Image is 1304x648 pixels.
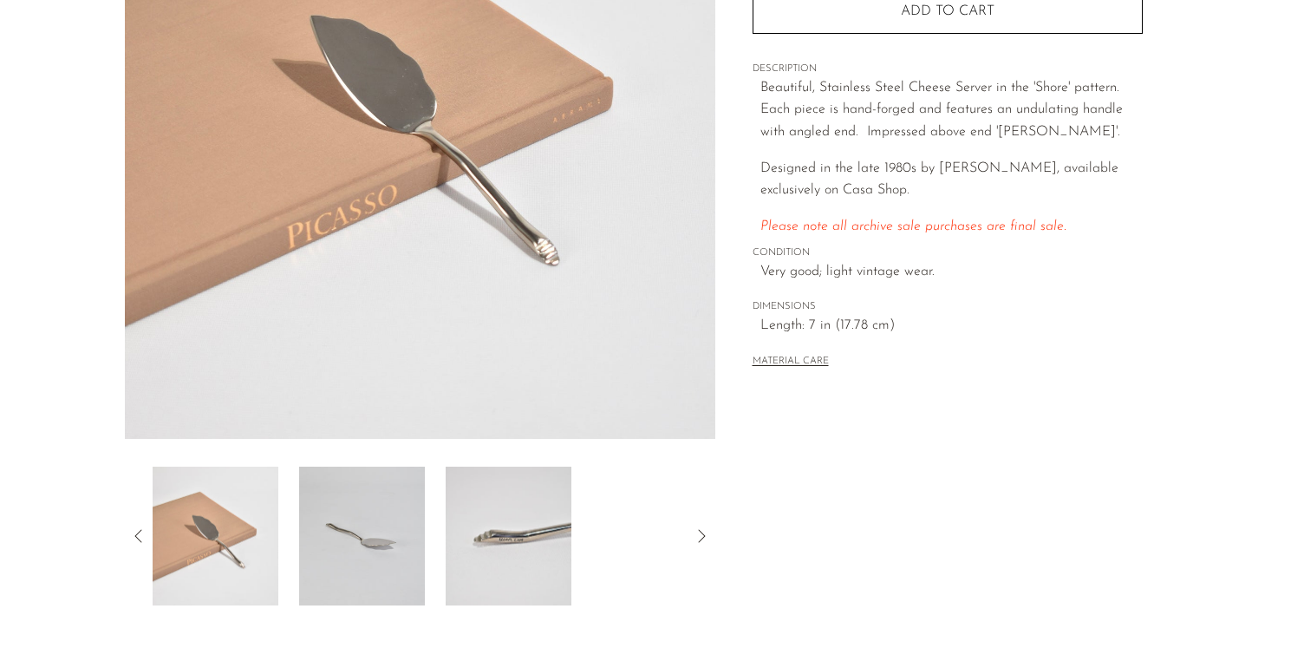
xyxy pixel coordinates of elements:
[753,299,1143,315] span: DIMENSIONS
[901,3,994,20] span: Add to cart
[753,356,829,369] button: MATERIAL CARE
[153,467,278,605] img: Stainless Cheese Server
[299,467,425,605] img: Stainless Cheese Server
[760,261,1143,284] span: Very good; light vintage wear.
[760,158,1143,202] p: Designed in the late 1980s by [PERSON_NAME], available exclusively on Casa Shop.
[760,315,1143,337] span: Length: 7 in (17.78 cm)
[760,77,1143,144] p: Beautiful, Stainless Steel Cheese Server in the 'Shore' pattern. Each piece is hand-forged and fe...
[753,245,1143,261] span: CONDITION
[760,219,1066,233] span: Please note all archive sale purchases are final sale.
[446,467,571,605] img: Stainless Cheese Server
[753,62,1143,77] span: DESCRIPTION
